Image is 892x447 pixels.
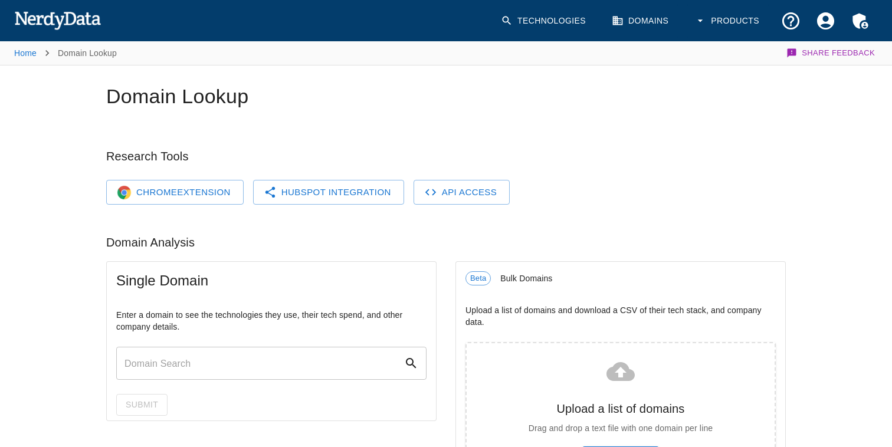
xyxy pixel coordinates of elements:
span: Beta [466,272,490,284]
a: Chrome LogoChromeExtension [106,180,244,205]
button: Support and Documentation [773,4,808,38]
a: Technologies [494,4,595,38]
h6: Domain Analysis [106,233,786,252]
h6: Research Tools [106,147,786,166]
a: Home [14,48,37,58]
button: Products [687,4,769,38]
a: HubSpot Integration [253,180,404,205]
span: Bulk Domains [500,272,776,284]
p: Domain Lookup [58,47,117,59]
button: Account Settings [808,4,843,38]
p: Drag and drop a text file with one domain per line [481,422,760,434]
input: Domain Search [116,347,404,380]
p: Upload a list of domains and download a CSV of their tech stack, and company data. [465,304,776,328]
nav: breadcrumb [14,41,117,65]
button: Share Feedback [785,41,878,65]
a: Domains [605,4,678,38]
span: Single Domain [116,271,427,290]
h6: Upload a list of domains [481,399,760,418]
h1: Domain Lookup [106,84,786,109]
a: API Access [414,180,510,205]
img: Chrome Logo [117,185,132,200]
img: NerdyData.com [14,8,101,32]
p: Enter a domain to see the technologies they use, their tech spend, and other company details. [116,309,427,333]
button: Admin Menu [843,4,878,38]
